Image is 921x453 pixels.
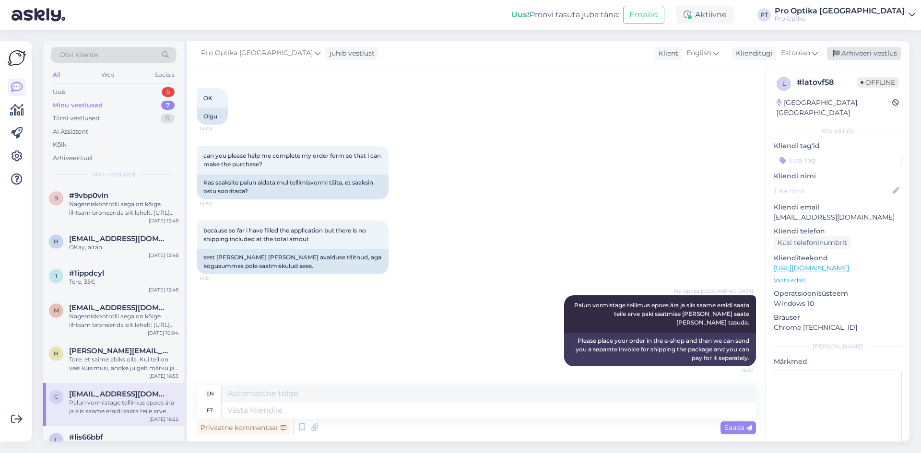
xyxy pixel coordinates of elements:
span: c [54,393,59,400]
div: Tere, 35€ [69,278,178,286]
div: OKay, aitäh [69,243,178,252]
button: Emailid [623,6,664,24]
p: Operatsioonisüsteem [774,289,902,299]
p: Chrome [TECHNICAL_ID] [774,323,902,333]
span: Palun vormistage tellimus epoes ära ja siis saame eraldi saata teile arve paki saatmise [PERSON_N... [574,302,751,326]
span: Estonian [781,48,810,58]
span: Pro Optika [GEOGRAPHIC_DATA] [673,288,753,295]
div: Socials [153,69,177,81]
div: 7 [161,101,175,110]
span: #1ippdcyl [69,269,104,278]
input: Lisa nimi [774,186,891,196]
div: PT [757,8,771,22]
div: [GEOGRAPHIC_DATA], [GEOGRAPHIC_DATA] [777,98,892,118]
span: 14:49 [200,125,236,132]
p: Kliendi telefon [774,226,902,236]
div: Proovi tasuta juba täna: [511,9,619,21]
p: Kliendi nimi [774,171,902,181]
div: Palun vormistage tellimus epoes ära ja siis saame eraldi saata teile arve paki saatmise [PERSON_N... [69,398,178,416]
span: Offline [857,77,899,88]
span: heinsalu.heneken@gmail.com [69,234,169,243]
span: l [782,80,786,87]
span: OK [203,94,213,102]
span: #lis66bbf [69,433,103,441]
span: l [55,436,58,443]
span: Pro Optika [GEOGRAPHIC_DATA] [201,48,313,58]
span: can you please help me complete my order form so that i can make the purchase? [203,152,382,168]
p: [EMAIL_ADDRESS][DOMAIN_NAME] [774,212,902,222]
div: sest [PERSON_NAME] [PERSON_NAME] avalduse täitnud, aga kogusummas pole saatmiskulud sees. [197,249,389,274]
div: juhib vestlust [326,48,375,58]
div: [DATE] 16:53 [149,372,178,380]
div: Pro Optika [775,15,905,23]
p: Brauser [774,313,902,323]
span: 16:22 [717,367,753,374]
div: Nägemiskontrolli aega on kõige lihtsam broneerida siit lehelt: [URL][DOMAIN_NAME] [69,312,178,329]
div: et [207,402,213,418]
div: [DATE] 10:04 [148,329,178,337]
div: Kliendi info [774,127,902,135]
p: Klienditeekond [774,253,902,263]
div: Klient [655,48,678,58]
div: [DATE] 12:48 [149,286,178,293]
div: Please place your order in the e-shop and then we can send you a separate invoice for shipping th... [564,333,756,366]
div: Aktiivne [676,6,734,23]
div: Arhiveeri vestlus [827,47,901,60]
span: m [54,307,59,314]
span: #9vbp0vln [69,191,108,200]
input: Lisa tag [774,153,902,167]
p: Märkmed [774,357,902,367]
span: English [686,48,711,58]
div: en [206,385,214,402]
span: because so far i have filled the application but there is no shipping included at the total amout [203,227,367,243]
div: Uus [53,87,65,97]
div: Tore, et saime abiks olla. Kui teil on veel küsimusi, andke julgelt märku ja aitame hea meelega. [69,355,178,372]
div: AI Assistent [53,127,88,137]
div: 5 [162,87,175,97]
div: All [51,69,62,81]
div: Kas saaksite palun aidata mul tellimisvormi täita, et saaksin ostu sooritada? [197,174,389,199]
div: 0 [161,114,175,123]
a: Pro Optika [GEOGRAPHIC_DATA]Pro Optika [775,7,915,23]
div: Privaatne kommentaar [197,421,290,434]
div: [DATE] 12:48 [149,252,178,259]
span: 1 [55,272,57,279]
span: hille.allmae@gmail.com [69,347,169,355]
span: h [54,350,59,357]
b: Uus! [511,10,530,19]
a: [URL][DOMAIN_NAME] [774,264,849,272]
div: # latovf58 [797,77,857,88]
div: Kõik [53,140,67,150]
p: Windows 10 [774,299,902,309]
div: [DATE] 16:22 [149,416,178,423]
div: [DATE] 12:48 [149,217,178,224]
img: Askly Logo [8,49,26,67]
div: Web [99,69,116,81]
div: Olgu [197,108,228,125]
span: 14:51 [200,275,236,282]
div: Arhiveeritud [53,153,92,163]
div: Pro Optika [GEOGRAPHIC_DATA] [775,7,905,15]
span: Saada [724,423,752,432]
span: Minu vestlused [92,170,135,179]
span: h [54,238,59,245]
p: Kliendi email [774,202,902,212]
div: Minu vestlused [53,101,103,110]
span: 9 [55,195,58,202]
span: Otsi kliente [59,50,98,60]
span: candymaniac1@gmail.com [69,390,169,398]
p: Vaata edasi ... [774,276,902,285]
div: Klienditugi [732,48,773,58]
div: Küsi telefoninumbrit [774,236,851,249]
div: Nägemiskontrolli aega on kõige lihtsam broneerida siit lehelt: [URL][DOMAIN_NAME] [69,200,178,217]
div: Tiimi vestlused [53,114,100,123]
span: maritake32@gmail.com [69,303,169,312]
span: 14:50 [200,200,236,207]
p: Kliendi tag'id [774,141,902,151]
div: [PERSON_NAME] [774,342,902,351]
